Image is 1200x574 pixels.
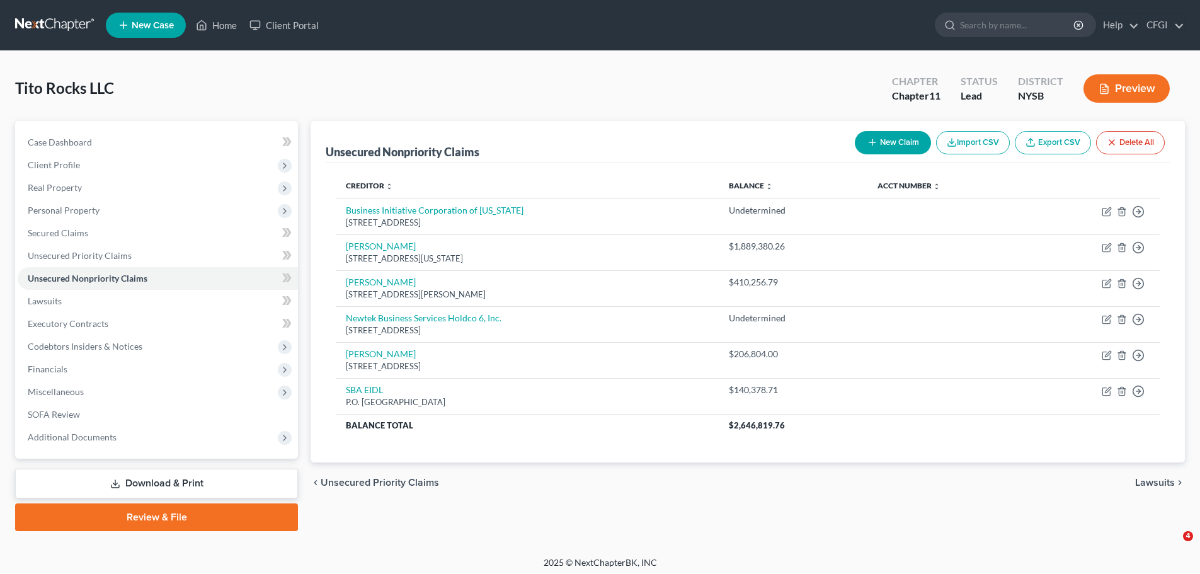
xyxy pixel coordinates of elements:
[346,241,416,251] a: [PERSON_NAME]
[326,144,479,159] div: Unsecured Nonpriority Claims
[18,267,298,290] a: Unsecured Nonpriority Claims
[1083,74,1170,103] button: Preview
[18,403,298,426] a: SOFA Review
[346,289,708,301] div: [STREET_ADDRESS][PERSON_NAME]
[892,74,940,89] div: Chapter
[729,348,857,360] div: $206,804.00
[346,253,708,265] div: [STREET_ADDRESS][US_STATE]
[28,296,62,306] span: Lawsuits
[1135,478,1185,488] button: Lawsuits chevron_right
[1183,531,1193,541] span: 4
[28,341,142,352] span: Codebtors Insiders & Notices
[346,324,708,336] div: [STREET_ADDRESS]
[346,277,416,287] a: [PERSON_NAME]
[386,183,393,190] i: unfold_more
[132,21,174,30] span: New Case
[1097,14,1139,37] a: Help
[1015,131,1091,154] a: Export CSV
[346,217,708,229] div: [STREET_ADDRESS]
[729,420,785,430] span: $2,646,819.76
[18,131,298,154] a: Case Dashboard
[28,273,147,284] span: Unsecured Nonpriority Claims
[960,13,1075,37] input: Search by name...
[933,183,940,190] i: unfold_more
[18,313,298,335] a: Executory Contracts
[961,89,998,103] div: Lead
[18,244,298,267] a: Unsecured Priority Claims
[28,182,82,193] span: Real Property
[729,276,857,289] div: $410,256.79
[28,137,92,147] span: Case Dashboard
[729,384,857,396] div: $140,378.71
[1018,74,1063,89] div: District
[28,227,88,238] span: Secured Claims
[190,14,243,37] a: Home
[877,181,940,190] a: Acct Number unfold_more
[311,478,439,488] button: chevron_left Unsecured Priority Claims
[729,181,773,190] a: Balance unfold_more
[346,181,393,190] a: Creditor unfold_more
[1135,478,1175,488] span: Lawsuits
[336,414,718,437] th: Balance Total
[28,364,67,374] span: Financials
[15,503,298,531] a: Review & File
[1018,89,1063,103] div: NYSB
[765,183,773,190] i: unfold_more
[346,205,523,215] a: Business Initiative Corporation of [US_STATE]
[18,290,298,313] a: Lawsuits
[28,250,132,261] span: Unsecured Priority Claims
[311,478,321,488] i: chevron_left
[346,384,383,395] a: SBA EIDL
[892,89,940,103] div: Chapter
[929,89,940,101] span: 11
[28,205,100,215] span: Personal Property
[28,409,80,420] span: SOFA Review
[346,360,708,372] div: [STREET_ADDRESS]
[28,432,117,442] span: Additional Documents
[961,74,998,89] div: Status
[321,478,439,488] span: Unsecured Priority Claims
[729,240,857,253] div: $1,889,380.26
[15,79,114,97] span: Tito Rocks LLC
[28,386,84,397] span: Miscellaneous
[346,396,708,408] div: P.O. [GEOGRAPHIC_DATA]
[15,469,298,498] a: Download & Print
[346,313,501,323] a: Newtek Business Services Holdco 6, Inc.
[1096,131,1165,154] button: Delete All
[1157,531,1187,561] iframe: Intercom live chat
[936,131,1010,154] button: Import CSV
[243,14,325,37] a: Client Portal
[1175,478,1185,488] i: chevron_right
[729,204,857,217] div: Undetermined
[1140,14,1184,37] a: CFGI
[18,222,298,244] a: Secured Claims
[28,159,80,170] span: Client Profile
[28,318,108,329] span: Executory Contracts
[729,312,857,324] div: Undetermined
[855,131,931,154] button: New Claim
[346,348,416,359] a: [PERSON_NAME]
